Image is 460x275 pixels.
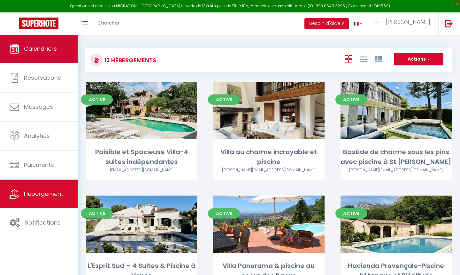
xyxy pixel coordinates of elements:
[24,190,63,198] span: Hébergement
[360,54,367,64] a: Vue en Liste
[24,132,50,140] span: Analytics
[249,218,288,231] a: Editer
[335,94,367,105] span: Activé
[81,94,113,105] span: Activé
[81,208,113,219] span: Activé
[304,18,349,29] button: Besoin d'aide ?
[5,3,24,22] button: Open LiveChat chat widget
[208,208,240,219] span: Activé
[394,53,443,66] button: Actions
[86,167,197,173] div: Airbnb
[281,3,308,9] a: en cliquant ici
[24,103,53,111] span: Messages
[122,104,161,117] a: Editer
[445,19,453,27] img: logout
[103,53,156,67] h3: 13 Hébergements
[345,54,352,64] a: Vue en Box
[24,45,57,53] span: Calendriers
[375,54,382,64] a: Vue par Groupe
[377,218,415,231] a: Editer
[213,167,324,173] div: Airbnb
[208,94,240,105] span: Activé
[249,104,288,117] a: Editer
[386,18,430,26] span: [PERSON_NAME]
[122,218,161,231] a: Editer
[377,104,415,117] a: Editer
[341,147,452,167] div: Bastide de charme sous les pins avec piscine à St [PERSON_NAME]
[213,147,324,167] div: Villa au charme incroyable et piscine
[25,219,61,227] span: Notifications
[372,19,381,25] img: ...
[24,74,61,82] span: Réservations
[24,161,54,169] span: Paiements
[19,18,58,29] img: Super Booking
[97,19,119,26] span: Chercher
[335,208,367,219] span: Activé
[93,12,124,35] a: Chercher
[341,167,452,173] div: Airbnb
[86,147,197,167] div: Paisible et Spacieuse Villa-4 suites indépendantes
[367,12,438,35] a: ... [PERSON_NAME]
